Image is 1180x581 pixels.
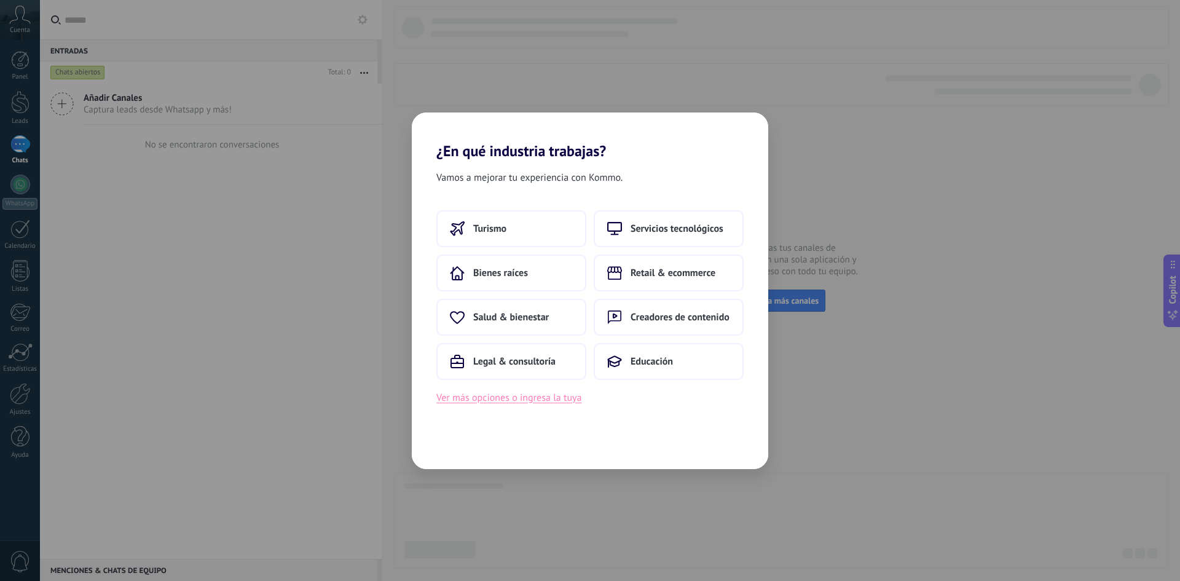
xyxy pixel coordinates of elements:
[473,267,528,279] span: Bienes raíces
[436,299,586,336] button: Salud & bienestar
[436,255,586,291] button: Bienes raíces
[473,355,556,368] span: Legal & consultoría
[412,113,768,160] h2: ¿En qué industria trabajas?
[594,343,744,380] button: Educación
[594,255,744,291] button: Retail & ecommerce
[631,355,673,368] span: Educación
[436,210,586,247] button: Turismo
[436,390,581,406] button: Ver más opciones o ingresa la tuya
[436,170,623,186] span: Vamos a mejorar tu experiencia con Kommo.
[631,223,723,235] span: Servicios tecnológicos
[473,311,549,323] span: Salud & bienestar
[436,343,586,380] button: Legal & consultoría
[631,311,730,323] span: Creadores de contenido
[594,210,744,247] button: Servicios tecnológicos
[473,223,506,235] span: Turismo
[631,267,715,279] span: Retail & ecommerce
[594,299,744,336] button: Creadores de contenido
